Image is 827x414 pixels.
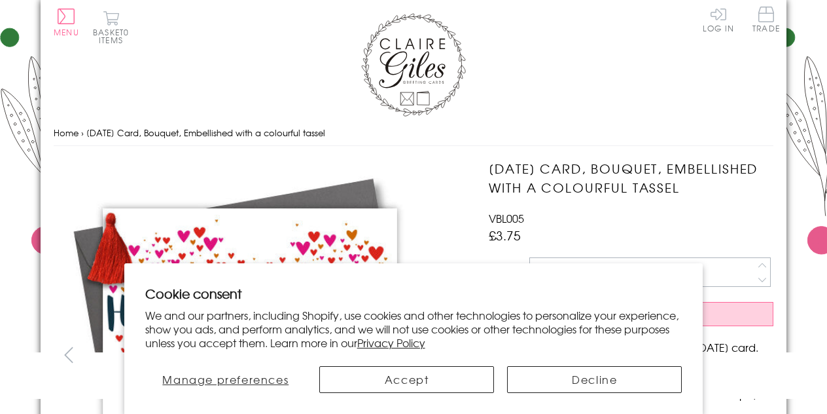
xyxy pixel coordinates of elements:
[489,159,773,197] h1: [DATE] Card, Bouquet, Embellished with a colourful tassel
[507,366,682,393] button: Decline
[145,284,682,303] h2: Cookie consent
[54,9,79,36] button: Menu
[162,371,289,387] span: Manage preferences
[54,126,79,139] a: Home
[86,126,325,139] span: [DATE] Card, Bouquet, Embellished with a colourful tassel
[357,335,425,350] a: Privacy Policy
[54,340,83,369] button: prev
[145,309,682,349] p: We and our partners, including Shopify, use cookies and other technologies to personalize your ex...
[99,26,129,46] span: 0 items
[489,226,521,244] span: £3.75
[752,7,780,35] a: Trade
[489,210,524,226] span: VBL005
[752,7,780,32] span: Trade
[703,7,734,32] a: Log In
[54,26,79,38] span: Menu
[145,366,306,393] button: Manage preferences
[319,366,494,393] button: Accept
[54,120,773,147] nav: breadcrumbs
[81,126,84,139] span: ›
[361,13,466,117] img: Claire Giles Greetings Cards
[93,10,129,44] button: Basket0 items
